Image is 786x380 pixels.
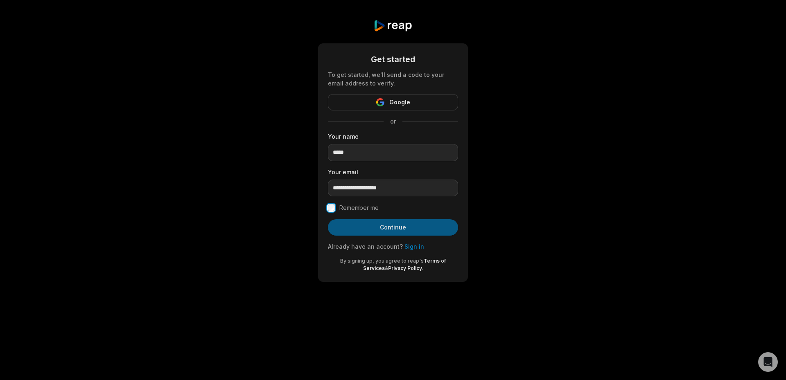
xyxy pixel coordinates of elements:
[389,97,410,107] span: Google
[339,203,379,213] label: Remember me
[388,265,422,271] a: Privacy Policy
[404,243,424,250] a: Sign in
[328,70,458,88] div: To get started, we'll send a code to your email address to verify.
[384,117,402,126] span: or
[758,352,778,372] div: Open Intercom Messenger
[328,243,403,250] span: Already have an account?
[328,132,458,141] label: Your name
[328,168,458,176] label: Your email
[385,265,388,271] span: &
[422,265,423,271] span: .
[328,94,458,110] button: Google
[340,258,424,264] span: By signing up, you agree to reap's
[328,53,458,65] div: Get started
[373,20,412,32] img: reap
[328,219,458,236] button: Continue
